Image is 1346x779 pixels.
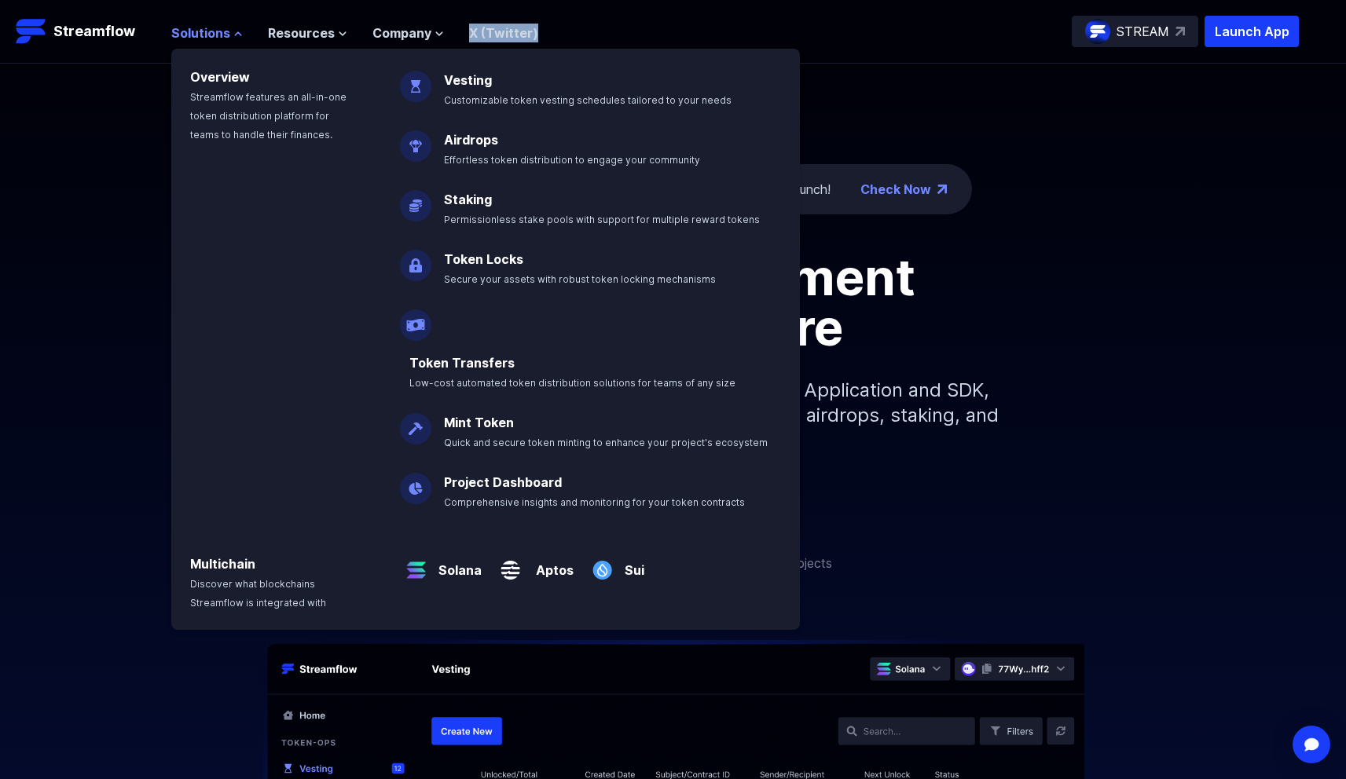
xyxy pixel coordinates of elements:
[444,72,492,88] a: Vesting
[171,24,230,42] span: Solutions
[372,24,431,42] span: Company
[16,16,156,47] a: Streamflow
[444,273,716,285] span: Secure your assets with robust token locking mechanisms
[372,24,444,42] button: Company
[400,542,432,586] img: Solana
[190,69,250,85] a: Overview
[618,548,644,580] a: Sui
[432,548,482,580] a: Solana
[1293,726,1330,763] div: Open Intercom Messenger
[400,237,431,281] img: Token Locks
[400,58,431,102] img: Vesting
[444,94,732,106] span: Customizable token vesting schedules tailored to your needs
[1175,27,1185,36] img: top-right-arrow.svg
[268,24,347,42] button: Resources
[53,20,135,42] p: Streamflow
[400,118,431,162] img: Airdrops
[444,415,514,430] a: Mint Token
[444,154,700,166] span: Effortless token distribution to engage your community
[190,91,347,141] span: Streamflow features an all-in-one token distribution platform for teams to handle their finances.
[1117,22,1169,41] p: STREAM
[16,16,47,47] img: Streamflow Logo
[494,542,526,586] img: Aptos
[400,400,431,444] img: Mint Token
[190,556,255,572] a: Multichain
[469,25,538,41] a: X (Twitter)
[937,185,947,194] img: top-right-arrow.png
[1085,19,1110,44] img: streamflow-logo-circle.png
[171,24,243,42] button: Solutions
[400,460,431,504] img: Project Dashboard
[400,177,431,221] img: Staking
[409,355,515,371] a: Token Transfers
[586,542,618,586] img: Sui
[268,24,335,42] span: Resources
[444,437,768,448] span: Quick and secure token minting to enhance your project's ecosystem
[444,132,498,148] a: Airdrops
[444,474,562,490] a: Project Dashboard
[400,297,431,341] img: Payroll
[860,180,931,199] a: Check Now
[409,377,735,389] span: Low-cost automated token distribution solutions for teams of any size
[444,251,523,267] a: Token Locks
[190,578,326,609] span: Discover what blockchains Streamflow is integrated with
[444,214,760,225] span: Permissionless stake pools with support for multiple reward tokens
[444,192,492,207] a: Staking
[1072,16,1198,47] a: STREAM
[444,496,745,508] span: Comprehensive insights and monitoring for your token contracts
[526,548,574,580] a: Aptos
[1205,16,1299,47] button: Launch App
